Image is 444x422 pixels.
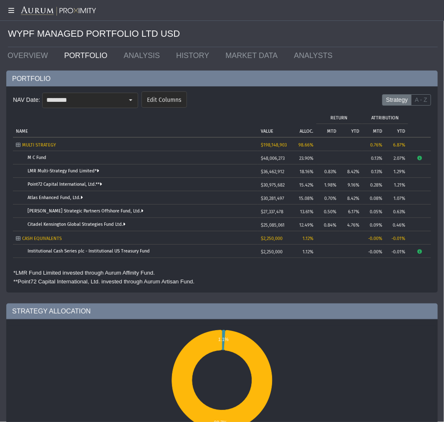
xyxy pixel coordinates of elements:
[385,245,408,258] td: -0.01%
[299,182,313,188] span: 15.42%
[117,47,170,64] a: ANALYSIS
[362,124,385,137] td: Column MTD
[388,142,405,148] div: 6.87%
[385,218,408,231] td: 0.46%
[28,222,126,227] a: Citadel Kensington Global Strategies Fund Ltd.
[351,129,359,134] p: YTD
[300,169,313,174] span: 18.16%
[362,245,385,258] td: -0.00%
[261,129,273,134] p: VALUE
[362,205,385,218] td: 0.05%
[300,209,313,215] span: 13.61%
[316,124,339,137] td: Column MTD
[261,249,283,255] span: $2,250,000
[288,47,343,64] a: ANALYSTS
[28,182,102,187] a: Point72 Capital International, Ltd.**
[365,236,382,241] div: -0.00%
[261,142,287,148] span: $198,148,903
[261,156,285,161] span: $48,006,273
[339,124,362,137] td: Column YTD
[218,337,229,342] text: 1.1%
[8,21,438,47] div: WYPF MANAGED PORTFOLIO LTD USD
[385,191,408,205] td: 1.07%
[388,236,405,241] div: -0.01%
[258,110,289,137] td: Column VALUE
[362,218,385,231] td: 0.09%
[261,236,283,241] span: $2,250,000
[13,93,42,107] div: NAV Date:
[22,236,62,241] span: CASH EQUIVALENTS
[316,205,339,218] td: 0.50%
[300,129,313,134] p: ALLOC.
[331,115,348,121] p: RETURN
[219,47,288,64] a: MARKET DATA
[299,222,313,228] span: 12.49%
[6,71,438,86] div: PORTFOLIO
[339,218,362,231] td: 4.76%
[299,156,313,161] span: 23.90%
[261,182,285,188] span: $30,975,682
[16,129,28,134] p: NAME
[397,129,405,134] p: YTD
[28,208,144,214] a: [PERSON_NAME] Strategic Partners Offshore Fund, Ltd.
[261,169,284,174] span: $36,462,912
[141,91,187,108] dx-button: Edit Columns
[339,191,362,205] td: 8.42%
[385,164,408,178] td: 1.29%
[362,151,385,164] td: 0.13%
[303,236,313,241] span: 1.12%
[327,129,336,134] p: MTD
[28,155,46,160] a: M C Fund
[261,209,283,215] span: $27,337,478
[22,142,56,148] span: MULTI STRATEGY
[303,249,313,255] span: 1.12%
[170,47,219,64] a: HISTORY
[385,178,408,191] td: 1.21%
[385,205,408,218] td: 0.63%
[316,218,339,231] td: 0.84%
[362,178,385,191] td: 0.28%
[373,129,382,134] p: MTD
[124,93,138,107] div: Select
[316,178,339,191] td: 1.98%
[58,47,118,64] a: PORTFOLIO
[299,196,313,201] span: 15.08%
[408,110,431,137] td: Column
[411,94,431,106] label: A - Z
[339,205,362,218] td: 6.17%
[382,94,411,106] label: Strategy
[6,303,438,319] div: STRATEGY ALLOCATION
[13,110,431,258] div: Tree list with 9 rows and 10 columns. Press Ctrl + right arrow to expand the focused node and Ctr...
[385,124,408,137] td: Column YTD
[362,191,385,205] td: 0.08%
[28,195,83,200] a: Atlas Enhanced Fund, Ltd.
[371,115,399,121] p: ATTRIBUTION
[261,222,285,228] span: $25,085,061
[298,142,313,148] span: 98.66%
[147,96,182,104] span: Edit Columns
[339,178,362,191] td: 9.16%
[1,47,58,64] a: OVERVIEW
[289,110,316,137] td: Column ALLOC.
[13,110,258,137] td: Column NAME
[28,168,99,174] a: LMR Multi-Strategy Fund Limited*
[365,142,382,148] div: 0.76%
[13,278,195,286] td: **Point72 Capital International, Ltd. invested through Aurum Artisan Fund.
[21,6,96,16] img: Aurum-Proximity%20white.svg
[13,269,195,277] td: *LMR Fund Limited invested through Aurum Affinity Fund.
[261,196,284,201] span: $30,281,497
[385,151,408,164] td: 2.07%
[339,164,362,178] td: 8.42%
[316,191,339,205] td: 0.70%
[28,248,150,254] a: Institutional Cash Series plc - Institutional US Treasury Fund
[316,164,339,178] td: 0.83%
[362,164,385,178] td: 0.13%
